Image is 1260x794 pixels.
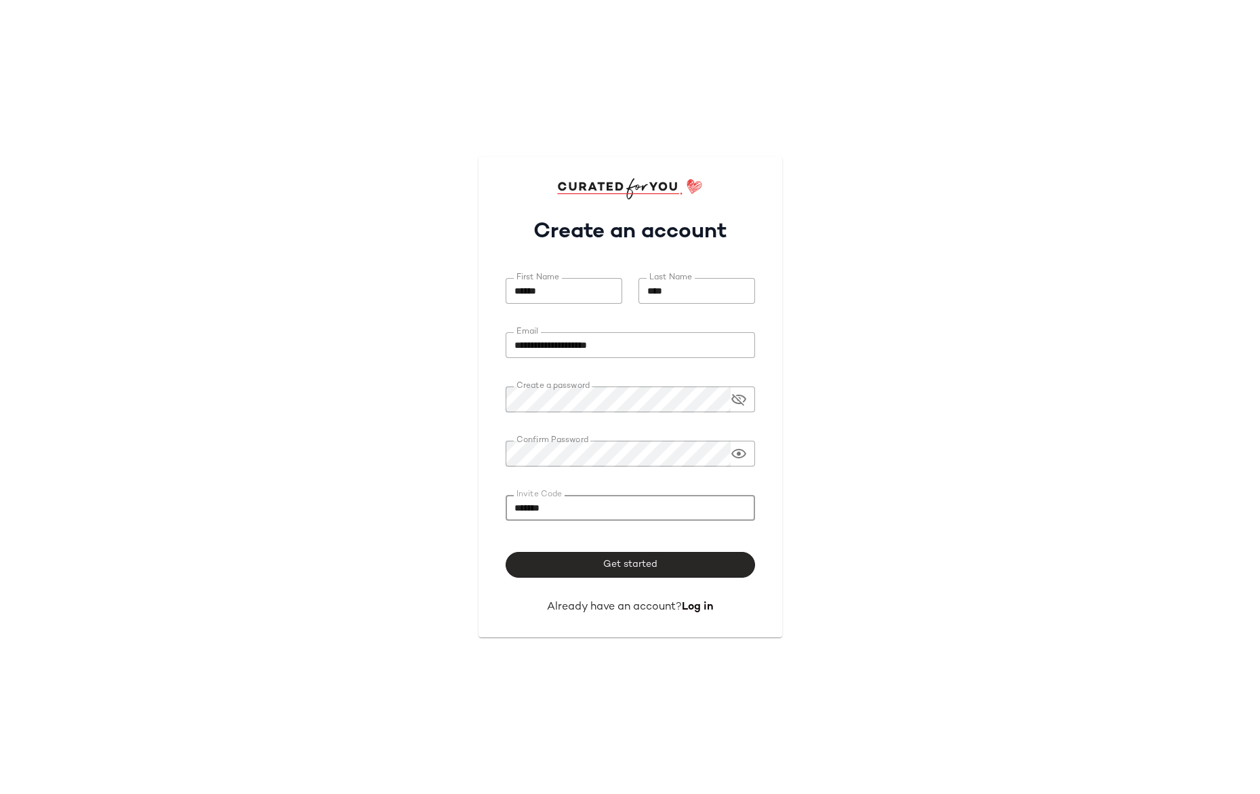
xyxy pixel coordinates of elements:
[547,601,682,613] span: Already have an account?
[506,199,755,256] h1: Create an account
[603,559,657,570] span: Get started
[506,552,755,578] button: Get started
[557,178,703,199] img: cfy_login_logo.DGdB1djN.svg
[682,601,714,613] a: Log in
